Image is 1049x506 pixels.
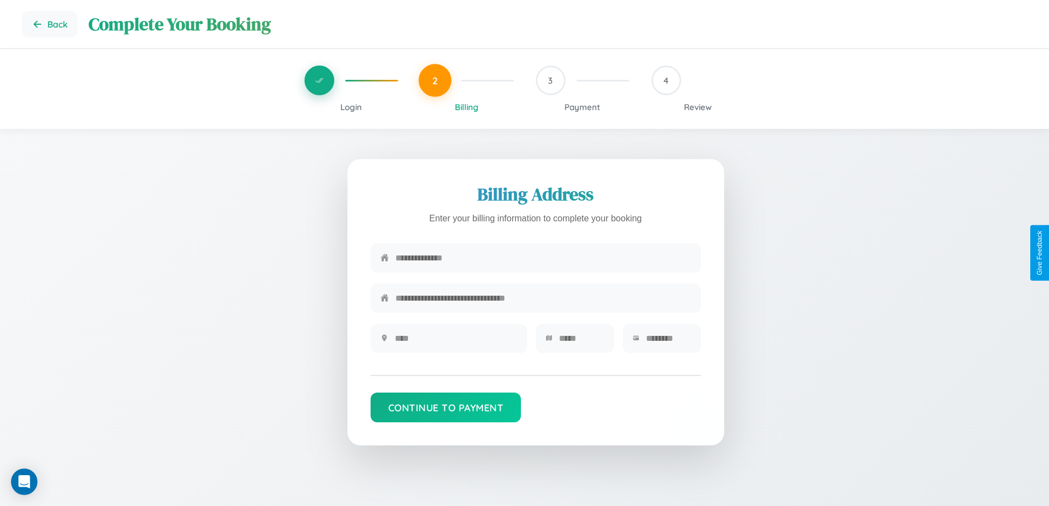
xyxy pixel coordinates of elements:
span: Login [340,102,362,112]
div: Open Intercom Messenger [11,469,37,495]
p: Enter your billing information to complete your booking [371,211,701,227]
span: 3 [548,75,553,86]
h1: Complete Your Booking [89,12,1027,36]
span: 4 [664,75,668,86]
span: 2 [432,74,438,86]
span: Review [684,102,712,112]
span: Payment [564,102,600,112]
button: Go back [22,11,78,37]
div: Give Feedback [1036,231,1043,275]
h2: Billing Address [371,182,701,206]
span: Billing [455,102,479,112]
button: Continue to Payment [371,393,521,422]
